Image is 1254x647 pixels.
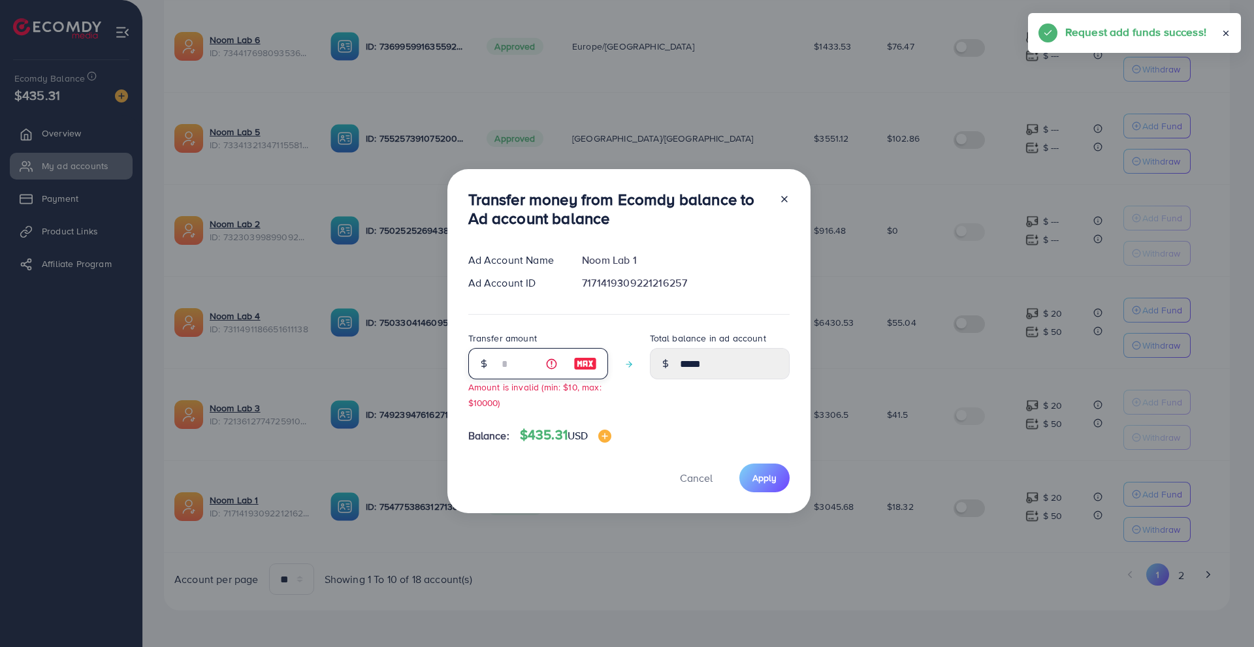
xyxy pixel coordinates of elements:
[752,471,777,484] span: Apply
[650,332,766,345] label: Total balance in ad account
[520,427,612,443] h4: $435.31
[1065,24,1206,40] h5: Request add funds success!
[571,253,799,268] div: Noom Lab 1
[568,428,588,443] span: USD
[468,332,537,345] label: Transfer amount
[598,430,611,443] img: image
[458,253,572,268] div: Ad Account Name
[571,276,799,291] div: 7171419309221216257
[468,381,602,408] small: Amount is invalid (min: $10, max: $10000)
[1198,588,1244,637] iframe: Chat
[573,356,597,371] img: image
[680,471,713,485] span: Cancel
[664,464,729,492] button: Cancel
[458,276,572,291] div: Ad Account ID
[468,190,769,228] h3: Transfer money from Ecomdy balance to Ad account balance
[468,428,509,443] span: Balance:
[739,464,790,492] button: Apply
